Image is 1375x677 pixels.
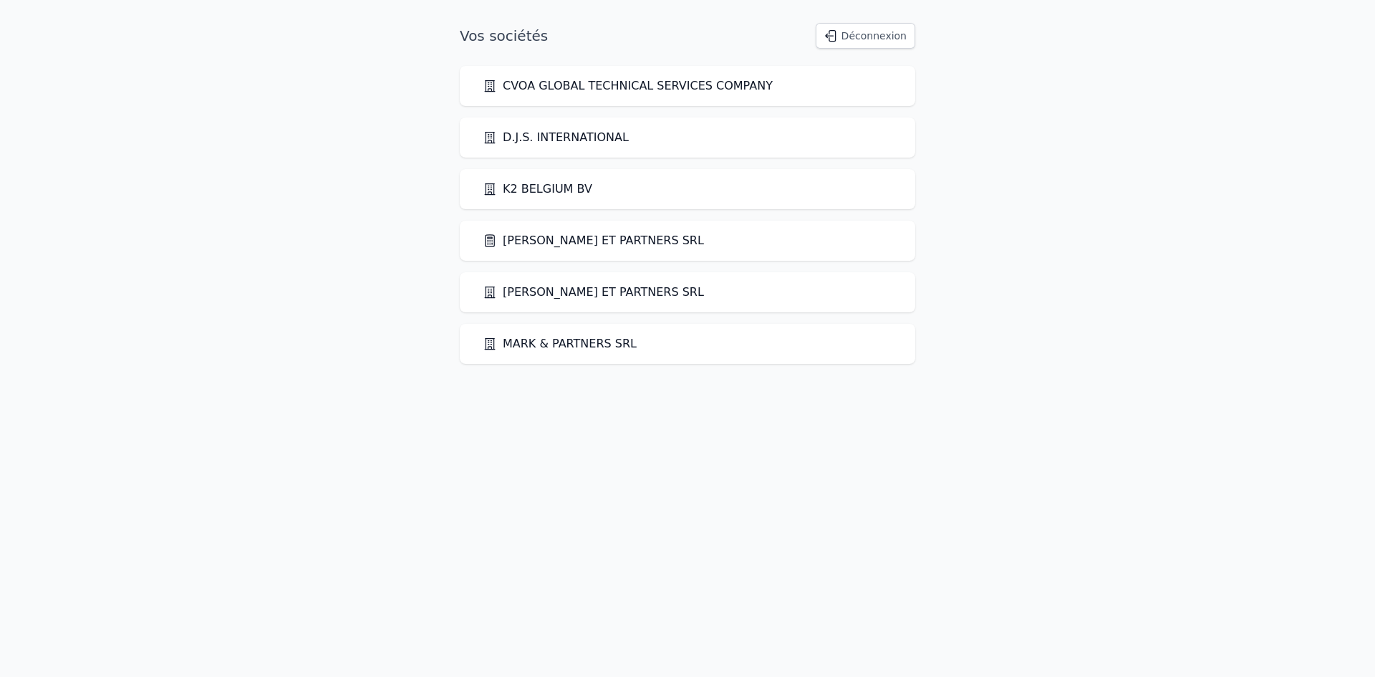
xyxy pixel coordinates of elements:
[483,232,704,249] a: [PERSON_NAME] ET PARTNERS SRL
[460,26,548,46] h1: Vos sociétés
[483,181,592,198] a: K2 BELGIUM BV
[483,77,773,95] a: CVOA GLOBAL TECHNICAL SERVICES COMPANY
[483,129,629,146] a: D.J.S. INTERNATIONAL
[483,284,704,301] a: [PERSON_NAME] ET PARTNERS SRL
[483,335,637,352] a: MARK & PARTNERS SRL
[816,23,915,49] button: Déconnexion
